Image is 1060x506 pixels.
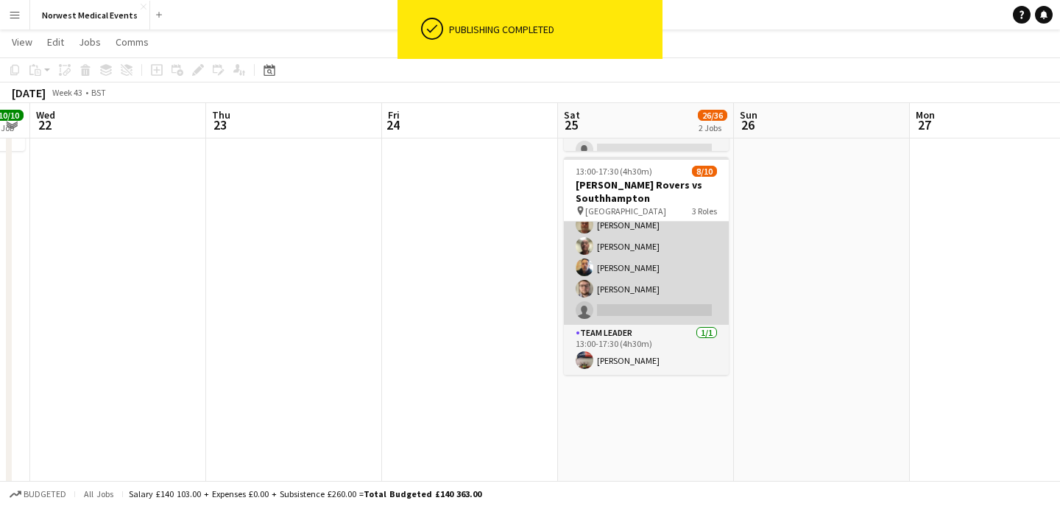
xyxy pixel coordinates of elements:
[585,205,666,217] span: [GEOGRAPHIC_DATA]
[81,488,116,499] span: All jobs
[562,116,580,133] span: 25
[698,110,727,121] span: 26/36
[41,32,70,52] a: Edit
[576,166,652,177] span: 13:00-17:30 (4h30m)
[564,178,729,205] h3: [PERSON_NAME] Rovers vs Southhampton
[24,489,66,499] span: Budgeted
[564,125,729,325] app-card-role: [PERSON_NAME][PERSON_NAME][PERSON_NAME][PERSON_NAME][PERSON_NAME][PERSON_NAME][PERSON_NAME]
[692,205,717,217] span: 3 Roles
[30,1,150,29] button: Norwest Medical Events
[386,116,400,133] span: 24
[7,486,68,502] button: Budgeted
[699,122,727,133] div: 2 Jobs
[210,116,230,133] span: 23
[692,166,717,177] span: 8/10
[73,32,107,52] a: Jobs
[91,87,106,98] div: BST
[738,116,757,133] span: 26
[564,108,580,122] span: Sat
[34,116,55,133] span: 22
[388,108,400,122] span: Fri
[110,32,155,52] a: Comms
[36,108,55,122] span: Wed
[116,35,149,49] span: Comms
[449,23,657,36] div: Publishing completed
[740,108,757,122] span: Sun
[129,488,481,499] div: Salary £140 103.00 + Expenses £0.00 + Subsistence £260.00 =
[79,35,101,49] span: Jobs
[6,32,38,52] a: View
[49,87,85,98] span: Week 43
[914,116,935,133] span: 27
[564,325,729,375] app-card-role: Team Leader1/113:00-17:30 (4h30m)[PERSON_NAME]
[47,35,64,49] span: Edit
[12,85,46,100] div: [DATE]
[212,108,230,122] span: Thu
[564,157,729,375] app-job-card: 13:00-17:30 (4h30m)8/10[PERSON_NAME] Rovers vs Southhampton [GEOGRAPHIC_DATA]3 Roles[PERSON_NAME]...
[12,35,32,49] span: View
[916,108,935,122] span: Mon
[364,488,481,499] span: Total Budgeted £140 363.00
